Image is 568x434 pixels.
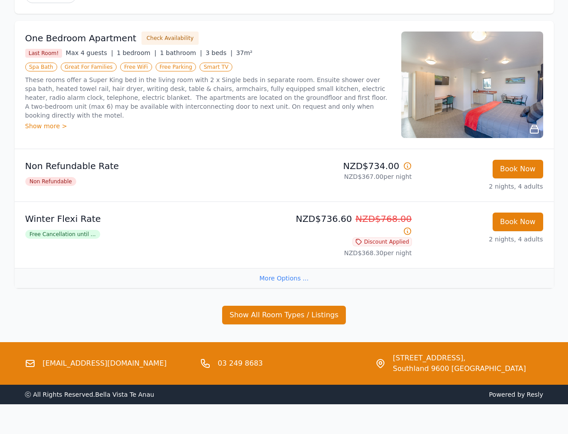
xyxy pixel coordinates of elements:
h3: One Bedroom Apartment [25,32,137,44]
span: NZD$768.00 [356,213,412,224]
span: ⓒ All Rights Reserved. Bella Vista Te Anau [25,391,154,398]
button: Show All Room Types / Listings [222,306,346,324]
p: NZD$734.00 [288,160,412,172]
p: 2 nights, 4 adults [419,235,543,244]
button: Book Now [493,160,543,178]
span: 1 bathroom | [160,49,202,56]
p: 2 nights, 4 adults [419,182,543,191]
a: 03 249 8683 [218,358,263,369]
span: Max 4 guests | [66,49,113,56]
span: Smart TV [200,63,232,71]
span: Great For Families [61,63,117,71]
p: NZD$367.00 per night [288,172,412,181]
p: Non Refundable Rate [25,160,281,172]
span: [STREET_ADDRESS], [393,353,526,363]
span: Southland 9600 [GEOGRAPHIC_DATA] [393,363,526,374]
button: Book Now [493,213,543,231]
span: Discount Applied [353,237,412,246]
div: Show more > [25,122,391,130]
span: Powered by [288,390,544,399]
p: These rooms offer a Super King bed in the living room with 2 x Single beds in separate room. Ensu... [25,75,391,120]
span: Non Refundable [25,177,77,186]
button: Check Availability [141,32,198,45]
span: 37m² [236,49,252,56]
span: Free WiFi [120,63,152,71]
span: Last Room! [25,49,63,58]
span: 3 beds | [206,49,233,56]
p: NZD$736.60 [288,213,412,237]
a: Resly [527,391,543,398]
span: Free Cancellation until ... [25,230,100,239]
div: More Options ... [15,268,554,288]
span: 1 bedroom | [117,49,157,56]
p: Winter Flexi Rate [25,213,281,225]
p: NZD$368.30 per night [288,249,412,257]
a: [EMAIL_ADDRESS][DOMAIN_NAME] [43,358,167,369]
span: Free Parking [156,63,196,71]
span: Spa Bath [25,63,57,71]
